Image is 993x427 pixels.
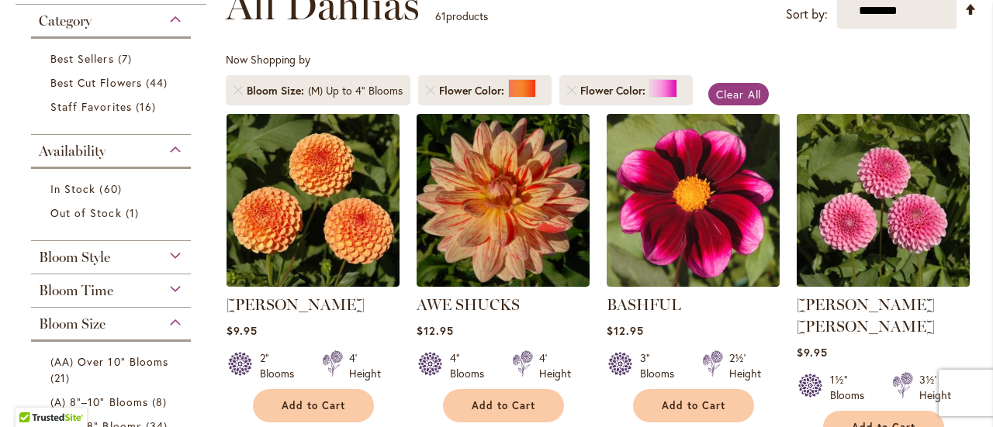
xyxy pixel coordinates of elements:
span: (A) 8"–10" Blooms [50,394,148,409]
span: Best Cut Flowers [50,75,142,90]
span: Flower Color [439,83,508,98]
a: Remove Flower Color Orange/Peach [426,86,435,95]
button: Add to Cart [633,389,754,422]
div: 2" Blooms [260,350,303,381]
span: Out of Stock [50,205,122,220]
span: In Stock [50,181,95,196]
a: BASHFUL [607,275,780,290]
div: 1½" Blooms [830,372,874,403]
span: Add to Cart [472,399,535,412]
span: $12.95 [417,323,454,338]
a: BASHFUL [607,295,681,314]
iframe: Launch Accessibility Center [12,372,55,415]
div: 2½' Height [729,350,761,381]
span: Now Shopping by [226,52,310,67]
span: Best Sellers [50,51,114,66]
span: Staff Favorites [50,99,132,114]
span: Availability [39,143,106,160]
span: 61 [435,9,446,23]
span: Add to Cart [282,399,345,412]
a: In Stock 60 [50,181,175,197]
button: Add to Cart [253,389,374,422]
span: 16 [136,98,160,115]
span: 60 [99,181,125,197]
span: 1 [126,205,143,221]
span: 44 [146,74,171,91]
div: 3" Blooms [640,350,683,381]
span: (AA) Over 10" Blooms [50,354,168,369]
button: Add to Cart [443,389,564,422]
a: Out of Stock 1 [50,205,175,221]
div: (M) Up to 4" Blooms [308,83,403,98]
span: Clear All [716,87,762,102]
span: 8 [152,394,171,410]
a: Staff Favorites [50,98,175,115]
a: (A) 8"–10" Blooms 8 [50,394,175,410]
a: Best Sellers [50,50,175,67]
div: 4' Height [349,350,381,381]
div: 4" Blooms [450,350,493,381]
span: Add to Cart [662,399,725,412]
a: Remove Flower Color Pink [567,86,576,95]
span: Category [39,12,92,29]
a: Remove Bloom Size (M) Up to 4" Blooms [234,86,243,95]
a: BETTY ANNE [797,275,970,290]
span: Bloom Size [39,315,106,332]
span: Bloom Time [39,282,113,299]
a: AMBER QUEEN [227,275,400,290]
p: products [435,4,488,29]
img: AWE SHUCKS [417,114,590,287]
a: Clear All [708,83,770,105]
a: [PERSON_NAME] [PERSON_NAME] [797,295,935,336]
span: Flower Color [580,83,649,98]
img: BETTY ANNE [792,109,974,291]
span: Bloom Style [39,249,110,266]
a: Best Cut Flowers [50,74,175,91]
span: $9.95 [797,345,828,360]
a: AWE SHUCKS [417,295,520,314]
span: 21 [50,370,74,386]
img: AMBER QUEEN [227,114,400,287]
span: Bloom Size [247,83,308,98]
div: 4' Height [539,350,571,381]
img: BASHFUL [607,114,780,287]
a: (AA) Over 10" Blooms 21 [50,353,175,386]
div: 3½' Height [919,372,951,403]
span: $12.95 [607,323,644,338]
span: $9.95 [227,323,258,338]
a: [PERSON_NAME] [227,295,365,314]
a: AWE SHUCKS [417,275,590,290]
span: 7 [118,50,136,67]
